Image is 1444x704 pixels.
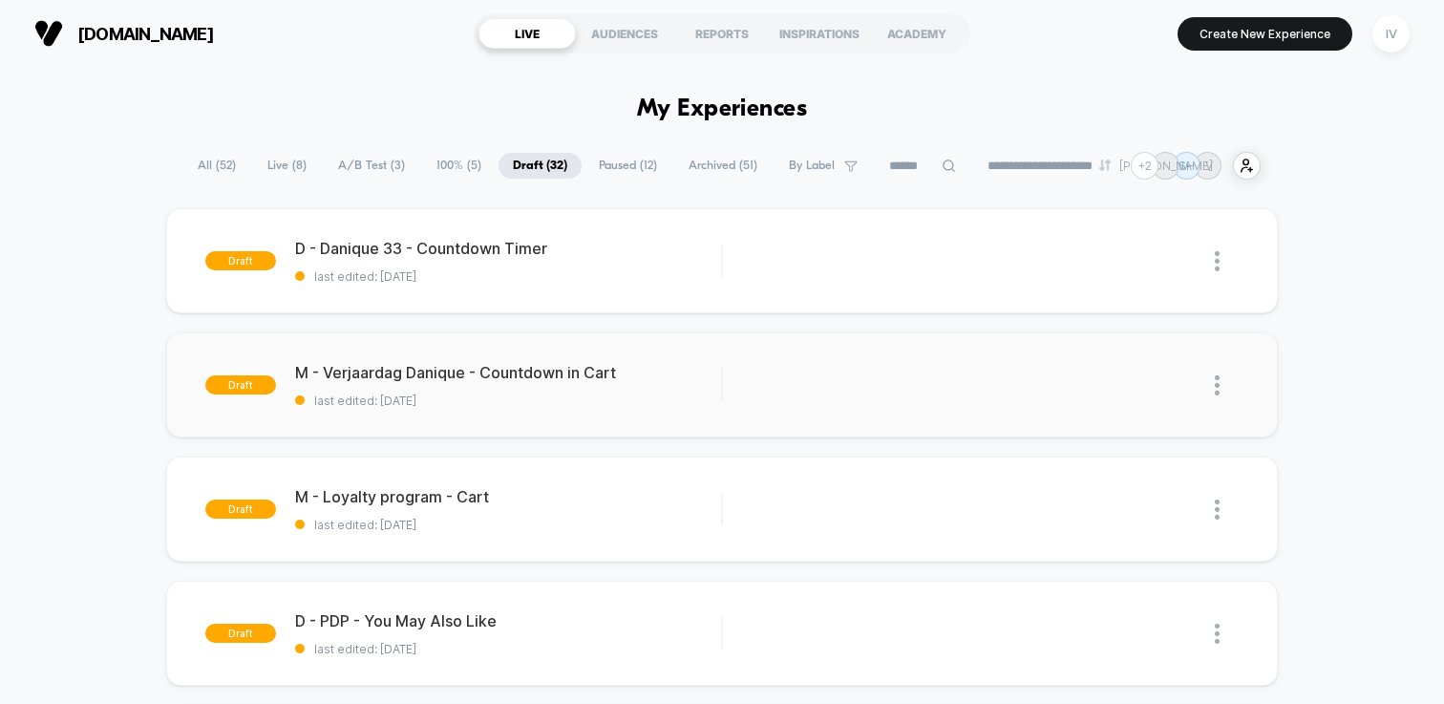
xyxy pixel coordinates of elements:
p: [PERSON_NAME] [1119,159,1213,173]
img: close [1215,251,1220,271]
span: draft [205,624,276,643]
span: Draft ( 32 ) [499,153,582,179]
img: Visually logo [34,19,63,48]
button: IV [1367,14,1415,53]
div: IV [1372,15,1410,53]
span: All ( 52 ) [183,153,250,179]
div: INSPIRATIONS [771,18,868,49]
button: Create New Experience [1178,17,1352,51]
h1: My Experiences [637,96,808,123]
span: draft [205,251,276,270]
button: [DOMAIN_NAME] [29,18,220,49]
div: REPORTS [673,18,771,49]
span: 100% ( 5 ) [422,153,496,179]
span: D - Danique 33 - Countdown Timer [295,239,721,258]
span: last edited: [DATE] [295,642,721,656]
span: [DOMAIN_NAME] [77,24,214,44]
span: draft [205,375,276,395]
span: M - Loyalty program - Cart [295,487,721,506]
div: ACADEMY [868,18,966,49]
span: D - PDP - You May Also Like [295,611,721,630]
span: By Label [789,159,835,173]
img: close [1215,500,1220,520]
img: close [1215,624,1220,644]
span: last edited: [DATE] [295,269,721,284]
img: close [1215,375,1220,395]
span: A/B Test ( 3 ) [324,153,419,179]
span: Live ( 8 ) [253,153,321,179]
div: + 2 [1131,152,1158,180]
span: last edited: [DATE] [295,394,721,408]
span: last edited: [DATE] [295,518,721,532]
span: draft [205,500,276,519]
div: AUDIENCES [576,18,673,49]
div: LIVE [478,18,576,49]
img: end [1099,160,1111,171]
span: Archived ( 51 ) [674,153,772,179]
span: Paused ( 12 ) [584,153,671,179]
span: M - Verjaardag Danique - Countdown in Cart [295,363,721,382]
